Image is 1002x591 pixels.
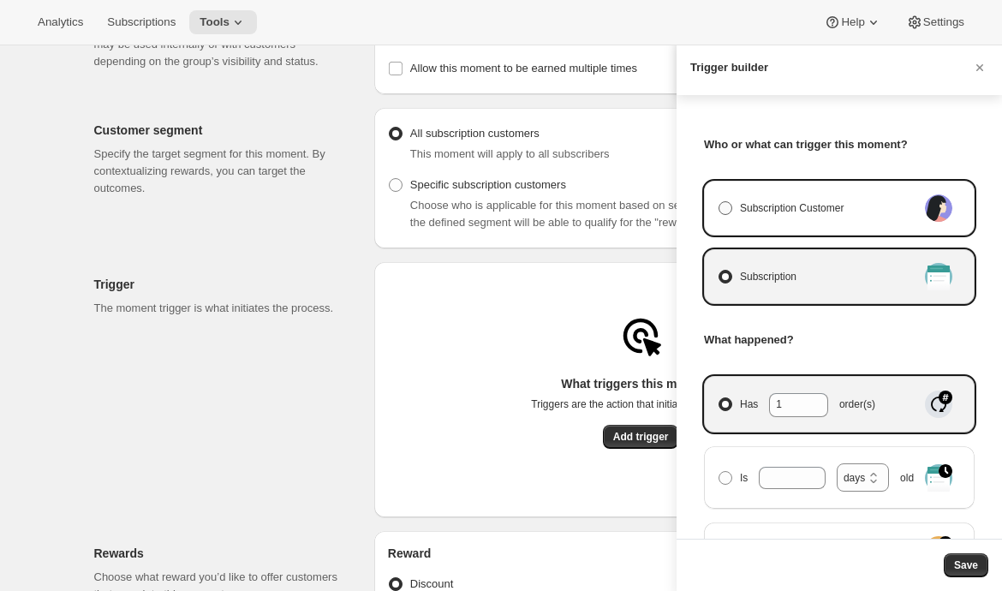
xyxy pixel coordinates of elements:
span: Settings [923,15,964,29]
span: Help [841,15,864,29]
button: Tools [189,10,257,34]
button: Help [814,10,892,34]
span: Analytics [38,15,83,29]
button: Cancel [971,59,988,76]
button: Subscriptions [97,10,186,34]
span: Subscription [740,268,796,285]
span: Tools [200,15,230,29]
span: Has order(s) [740,393,875,415]
span: Subscriptions [107,15,176,29]
button: Settings [896,10,975,34]
h3: Trigger builder [690,59,768,76]
h3: Who or what can trigger this moment? [704,136,975,153]
input: Hasorder(s) [769,393,802,415]
span: Is old [740,463,914,492]
span: Save [954,558,978,572]
input: Is old [759,467,800,489]
button: Analytics [27,10,93,34]
span: Subscription Customer [740,200,844,217]
h3: What happened? [704,331,975,349]
button: Save [944,553,988,577]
